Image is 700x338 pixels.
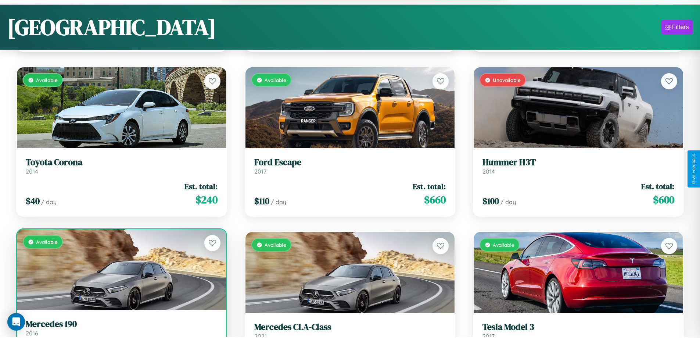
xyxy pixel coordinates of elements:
span: 2014 [26,168,38,175]
span: Est. total: [413,181,446,192]
span: / day [271,198,286,206]
span: Available [265,77,286,83]
h1: [GEOGRAPHIC_DATA] [7,12,216,42]
a: Hummer H3T2014 [482,157,674,175]
span: Available [36,239,58,245]
span: Est. total: [184,181,218,192]
span: 2014 [482,168,495,175]
span: Available [493,242,514,248]
span: $ 240 [195,192,218,207]
h3: Ford Escape [254,157,446,168]
button: Filters [661,20,693,35]
h3: Mercedes 190 [26,319,218,330]
span: 2017 [254,168,266,175]
a: Mercedes 1902016 [26,319,218,337]
span: $ 660 [424,192,446,207]
span: Unavailable [493,77,521,83]
span: / day [500,198,516,206]
a: Toyota Corona2014 [26,157,218,175]
a: Ford Escape2017 [254,157,446,175]
span: $ 100 [482,195,499,207]
div: Give Feedback [691,154,696,184]
span: $ 110 [254,195,269,207]
span: Available [265,242,286,248]
div: Filters [672,24,689,31]
span: / day [41,198,57,206]
span: $ 600 [653,192,674,207]
span: Available [36,77,58,83]
span: 2016 [26,330,38,337]
h3: Mercedes CLA-Class [254,322,446,332]
span: $ 40 [26,195,40,207]
h3: Hummer H3T [482,157,674,168]
div: Open Intercom Messenger [7,313,25,331]
span: Est. total: [641,181,674,192]
h3: Toyota Corona [26,157,218,168]
h3: Tesla Model 3 [482,322,674,332]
